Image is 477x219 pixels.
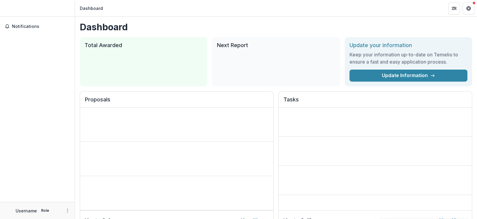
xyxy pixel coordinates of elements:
h2: Update your information [349,42,467,49]
h2: Next Report [217,42,335,49]
button: Partners [448,2,460,14]
a: Update Information [349,70,467,82]
span: Notifications [12,24,70,29]
p: Username [16,208,37,214]
button: More [64,207,71,214]
button: Get Help [463,2,475,14]
h2: Proposals [85,96,268,108]
h2: Total Awarded [85,42,202,49]
nav: breadcrumb [77,4,105,13]
h1: Dashboard [80,22,472,32]
p: Role [39,208,51,213]
button: Notifications [2,22,72,31]
h2: Tasks [283,96,467,108]
h3: Keep your information up-to-date on Temelio to ensure a fast and easy application process. [349,51,467,65]
div: Dashboard [80,5,103,11]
